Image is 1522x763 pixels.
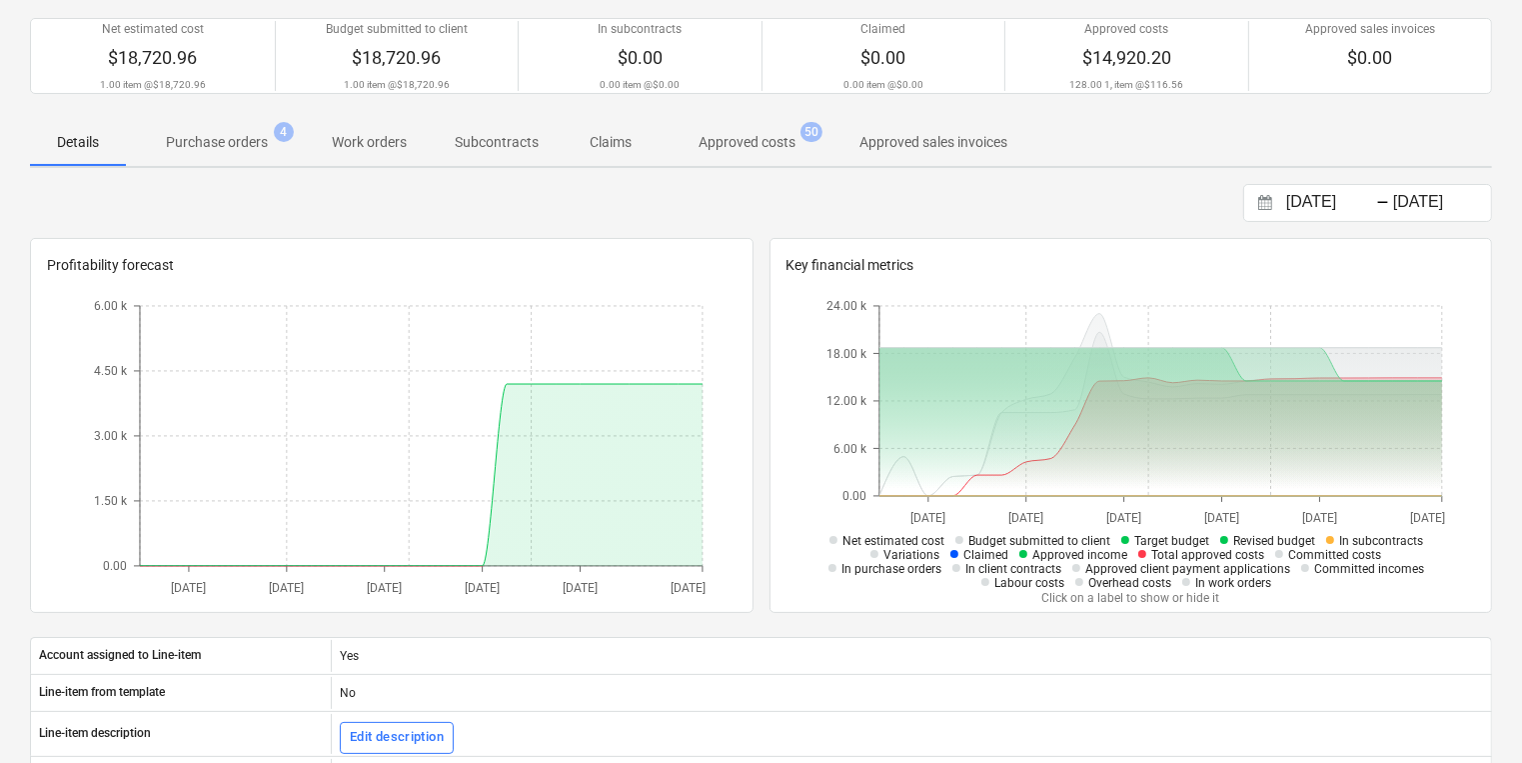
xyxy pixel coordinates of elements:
p: Approved costs [1084,21,1168,38]
p: Approved sales invoices [1305,21,1435,38]
span: $18,720.96 [352,47,441,68]
span: Variations [883,548,939,562]
p: Claimed [860,21,905,38]
tspan: [DATE] [671,581,706,595]
span: In work orders [1195,576,1271,590]
tspan: 0.00 [103,559,127,573]
p: Subcontracts [455,132,539,153]
tspan: 3.00 k [94,429,128,443]
button: Edit description [340,722,454,754]
p: 1.00 item @ $18,720.96 [344,78,450,91]
tspan: [DATE] [1008,511,1043,525]
span: Claimed [963,548,1008,562]
p: Line-item description [39,725,151,742]
tspan: [DATE] [270,581,305,595]
p: Account assigned to Line-item [39,647,201,664]
p: 0.00 item @ $0.00 [843,78,923,91]
tspan: 1.50 k [94,494,128,508]
span: Overhead costs [1088,576,1171,590]
span: 50 [800,122,822,142]
p: 0.00 item @ $0.00 [600,78,680,91]
tspan: [DATE] [1106,511,1141,525]
span: $0.00 [860,47,905,68]
span: $0.00 [618,47,663,68]
tspan: 12.00 k [826,394,867,408]
span: Target budget [1134,534,1209,548]
span: 4 [274,122,294,142]
tspan: 6.00 k [833,441,867,455]
tspan: [DATE] [1410,511,1445,525]
p: Click on a label to show or hide it [819,590,1442,607]
tspan: [DATE] [172,581,207,595]
tspan: [DATE] [1204,511,1239,525]
p: Claims [587,132,635,153]
tspan: [DATE] [466,581,501,595]
button: Interact with the calendar and add the check-in date for your trip. [1248,192,1282,215]
div: Edit description [350,726,444,749]
span: Committed costs [1288,548,1381,562]
tspan: [DATE] [564,581,599,595]
tspan: 0.00 [842,489,866,503]
span: Total approved costs [1151,548,1264,562]
span: $14,920.20 [1082,47,1171,68]
span: Budget submitted to client [968,534,1110,548]
tspan: 24.00 k [826,299,867,313]
p: Purchase orders [166,132,268,153]
tspan: [DATE] [1302,511,1337,525]
div: - [1376,197,1389,209]
span: In subcontracts [1339,534,1423,548]
tspan: 18.00 k [826,346,867,360]
span: In purchase orders [841,562,941,576]
span: In client contracts [965,562,1061,576]
tspan: 4.50 k [94,364,128,378]
p: Approved sales invoices [859,132,1007,153]
p: Line-item from template [39,684,165,701]
p: 128.00 1, item @ $116.56 [1069,78,1183,91]
p: Budget submitted to client [326,21,468,38]
span: $18,720.96 [108,47,197,68]
span: Approved income [1032,548,1127,562]
input: End Date [1389,189,1491,217]
span: $0.00 [1347,47,1392,68]
div: No [331,677,1491,709]
input: Start Date [1282,189,1384,217]
p: Net estimated cost [102,21,204,38]
p: Key financial metrics [786,255,1476,276]
span: Revised budget [1233,534,1315,548]
tspan: [DATE] [910,511,945,525]
p: In subcontracts [598,21,682,38]
iframe: Chat Widget [1422,667,1522,763]
p: Details [54,132,102,153]
tspan: 6.00 k [94,299,128,313]
p: Approved costs [699,132,795,153]
span: Labour costs [994,576,1064,590]
p: Work orders [332,132,407,153]
div: Yes [331,640,1491,672]
p: 1.00 item @ $18,720.96 [100,78,206,91]
span: Approved client payment applications [1085,562,1290,576]
tspan: [DATE] [368,581,403,595]
span: Committed incomes [1314,562,1424,576]
p: Profitability forecast [47,255,737,276]
span: Net estimated cost [842,534,944,548]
